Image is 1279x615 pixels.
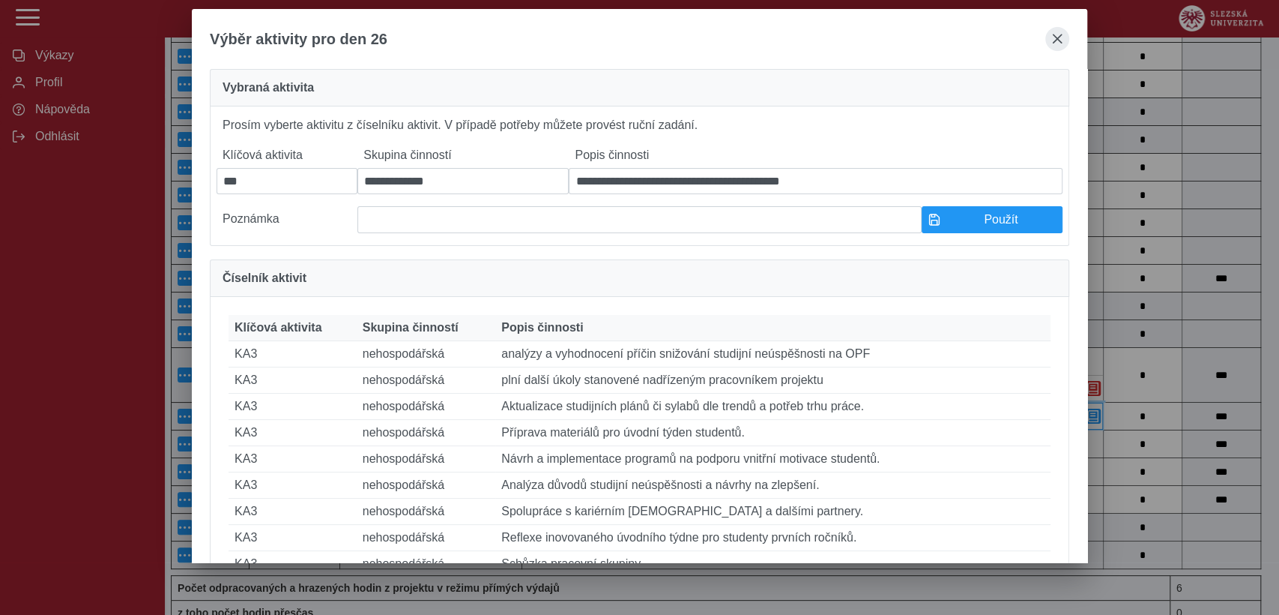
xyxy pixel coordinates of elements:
[495,446,1050,472] td: Návrh a implementace programů na podporu vnitřní motivace studentů.
[229,472,357,499] td: KA3
[495,367,1050,394] td: plní další úkoly stanovené nadřízeným pracovníkem projektu
[569,142,1062,168] label: Popis činnosti
[357,394,495,420] td: nehospodářská
[946,213,1056,226] span: Použít
[229,525,357,551] td: KA3
[357,420,495,446] td: nehospodářská
[229,341,357,367] td: KA3
[357,472,495,499] td: nehospodářská
[217,206,357,233] label: Poznámka
[1045,27,1069,51] button: close
[495,341,1050,367] td: analýzy a vyhodnocení příčin snižování studijní neúspěšnosti na OPF
[229,394,357,420] td: KA3
[229,446,357,472] td: KA3
[223,82,314,94] span: Vybraná aktivita
[357,551,495,577] td: nehospodářská
[357,446,495,472] td: nehospodářská
[495,472,1050,499] td: Analýza důvodů studijní neúspěšnosti a návrhy na zlepšení.
[357,142,569,168] label: Skupina činností
[210,31,387,48] span: Výběr aktivity pro den 26
[357,499,495,525] td: nehospodářská
[229,367,357,394] td: KA3
[229,551,357,577] td: KA3
[922,206,1062,233] button: Použít
[363,321,459,334] span: Skupina činností
[235,321,322,334] span: Klíčová aktivita
[495,551,1050,577] td: Schůzka pracovní skupiny
[210,106,1069,246] div: Prosím vyberte aktivitu z číselníku aktivit. V případě potřeby můžete provést ruční zadání.
[501,321,583,334] span: Popis činnosti
[495,525,1050,551] td: Reflexe inovovaného úvodního týdne pro studenty prvních ročníků.
[223,272,306,284] span: Číselník aktivit
[357,367,495,394] td: nehospodářská
[495,499,1050,525] td: Spolupráce s kariérním [DEMOGRAPHIC_DATA] a dalšími partnery.
[217,142,357,168] label: Klíčová aktivita
[495,420,1050,446] td: Příprava materiálů pro úvodní týden studentů.
[495,394,1050,420] td: Aktualizace studijních plánů či sylabů dle trendů a potřeb trhu práce.
[357,341,495,367] td: nehospodářská
[357,525,495,551] td: nehospodářská
[229,499,357,525] td: KA3
[229,420,357,446] td: KA3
